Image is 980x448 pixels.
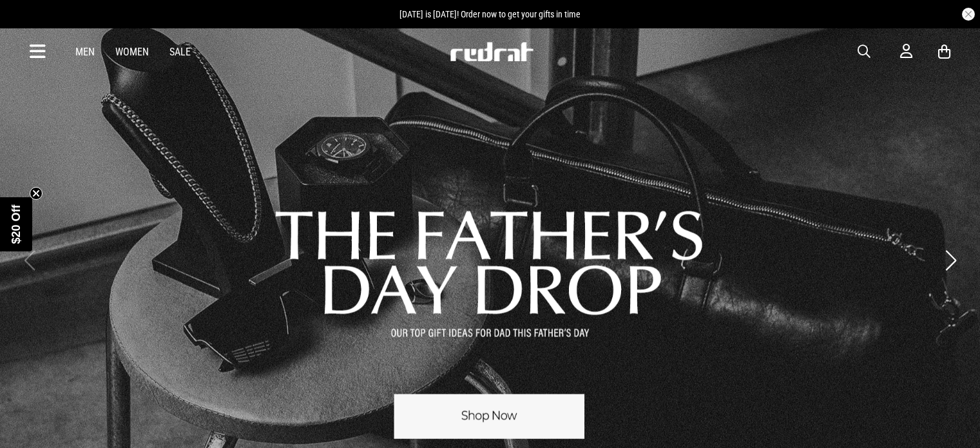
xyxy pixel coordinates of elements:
[21,246,38,275] button: Previous slide
[115,46,149,58] a: Women
[169,46,191,58] a: Sale
[399,9,581,19] span: [DATE] is [DATE]! Order now to get your gifts in time
[75,46,95,58] a: Men
[942,246,959,275] button: Next slide
[449,42,534,61] img: Redrat logo
[30,187,43,200] button: Close teaser
[10,204,23,244] span: $20 Off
